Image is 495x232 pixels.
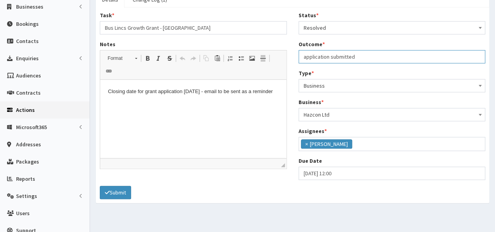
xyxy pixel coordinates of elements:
[304,109,481,120] span: Hazcon Ltd
[305,140,308,148] span: ×
[299,108,486,121] span: Hazcon Ltd
[142,53,153,63] a: Bold (Ctrl+B)
[16,3,43,10] span: Businesses
[212,53,223,63] a: Paste (Ctrl+V)
[299,127,327,135] label: Assignees
[304,22,481,33] span: Resolved
[177,53,188,63] a: Undo (Ctrl+Z)
[100,11,114,19] label: Task
[16,210,30,217] span: Users
[225,53,236,63] a: Insert/Remove Numbered List
[247,53,257,63] a: Image
[236,53,247,63] a: Insert/Remove Bulleted List
[299,21,486,34] span: Resolved
[281,163,285,167] span: Drag to resize
[16,72,41,79] span: Audiences
[103,66,114,76] a: Link (Ctrl+L)
[201,53,212,63] a: Copy (Ctrl+C)
[16,38,39,45] span: Contacts
[100,80,286,158] iframe: Rich Text Editor, notes
[188,53,199,63] a: Redo (Ctrl+Y)
[299,157,322,165] label: Due Date
[16,89,41,96] span: Contracts
[301,139,352,149] li: Catherine Espin
[16,55,39,62] span: Enquiries
[16,175,35,182] span: Reports
[16,124,47,131] span: Microsoft365
[299,98,324,106] label: Business
[164,53,175,63] a: Strike Through
[16,141,41,148] span: Addresses
[16,20,39,27] span: Bookings
[16,192,37,200] span: Settings
[299,11,319,19] label: Status
[299,69,314,77] label: Type
[16,158,39,165] span: Packages
[153,53,164,63] a: Italic (Ctrl+I)
[257,53,268,63] a: Insert Horizontal Line
[104,53,131,63] span: Format
[100,186,131,199] button: Submit
[299,40,325,48] label: Outcome
[100,40,115,48] label: Notes
[16,106,35,113] span: Actions
[103,53,141,64] a: Format
[299,79,486,92] span: Business
[304,80,481,91] span: Business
